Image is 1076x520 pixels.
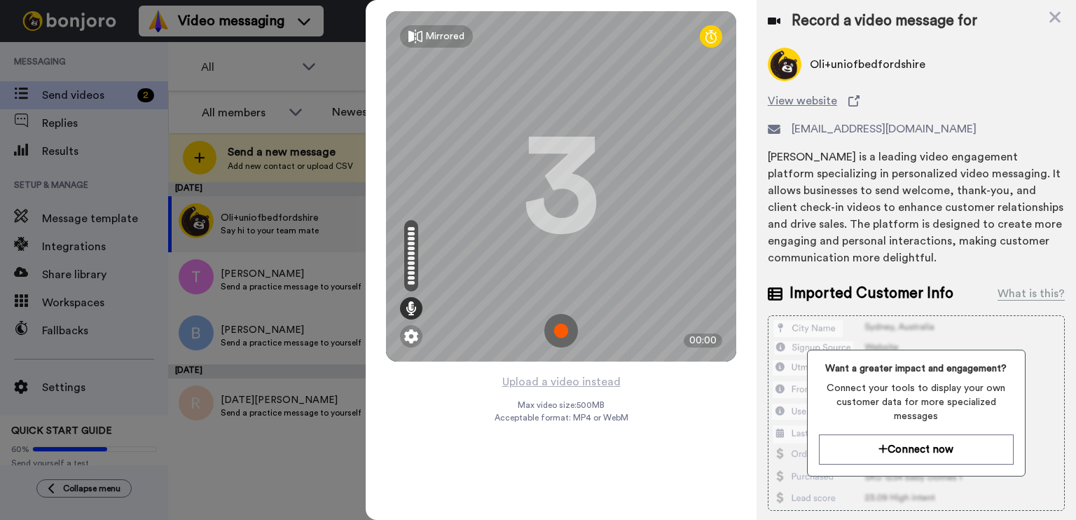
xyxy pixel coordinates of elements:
[768,93,837,109] span: View website
[404,329,418,343] img: ic_gear.svg
[768,149,1065,266] div: [PERSON_NAME] is a leading video engagement platform specializing in personalized video messaging...
[768,93,1065,109] a: View website
[792,121,977,137] span: [EMAIL_ADDRESS][DOMAIN_NAME]
[789,283,953,304] span: Imported Customer Info
[544,314,578,348] img: ic_record_start.svg
[518,399,605,411] span: Max video size: 500 MB
[523,134,600,239] div: 3
[998,285,1065,302] div: What is this?
[498,373,625,391] button: Upload a video instead
[684,334,722,348] div: 00:00
[819,435,1014,465] button: Connect now
[819,381,1014,423] span: Connect your tools to display your own customer data for more specialized messages
[495,412,628,423] span: Acceptable format: MP4 or WebM
[819,362,1014,376] span: Want a greater impact and engagement?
